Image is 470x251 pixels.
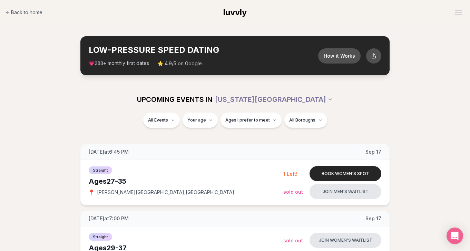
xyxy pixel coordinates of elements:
[447,228,463,244] div: Open Intercom Messenger
[283,171,297,177] span: 1 Left!
[310,233,381,248] button: Join women's waitlist
[310,166,381,181] button: Book women's spot
[187,117,206,123] span: Your age
[143,113,180,128] button: All Events
[95,61,103,66] span: 288
[97,189,234,196] span: [PERSON_NAME][GEOGRAPHIC_DATA] , [GEOGRAPHIC_DATA]
[221,113,282,128] button: Ages I prefer to meet
[283,189,303,195] span: Sold Out
[11,9,42,16] span: Back to home
[89,45,318,56] h2: LOW-PRESSURE SPEED DATING
[284,113,327,128] button: All Boroughs
[89,190,94,195] span: 📍
[215,92,333,107] button: [US_STATE][GEOGRAPHIC_DATA]
[223,7,247,17] span: luvvly
[89,148,129,155] span: [DATE] at 6:45 PM
[89,233,112,241] span: Straight
[365,148,381,155] span: Sep 17
[318,48,361,64] button: How it Works
[89,166,112,174] span: Straight
[283,238,303,243] span: Sold Out
[225,117,270,123] span: Ages I prefer to meet
[89,176,283,186] div: Ages 27-35
[183,113,218,128] button: Your age
[137,95,212,104] span: UPCOMING EVENTS IN
[89,215,129,222] span: [DATE] at 7:00 PM
[310,184,381,199] button: Join men's waitlist
[89,60,149,67] span: 💗 + monthly first dates
[289,117,315,123] span: All Boroughs
[6,6,42,19] a: Back to home
[157,60,202,67] span: ⭐ 4.9/5 on Google
[452,7,464,18] button: Open menu
[148,117,168,123] span: All Events
[365,215,381,222] span: Sep 17
[223,7,247,18] a: luvvly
